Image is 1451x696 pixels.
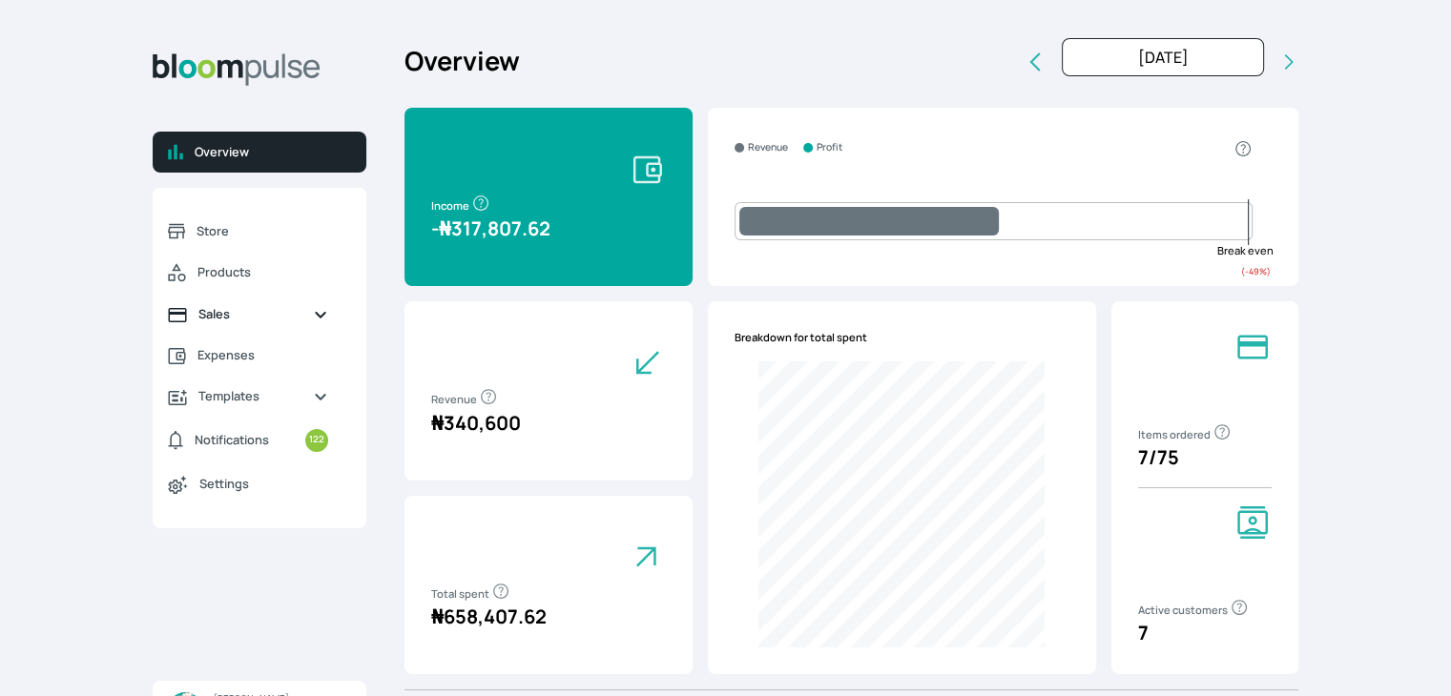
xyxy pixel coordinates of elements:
a: Expenses [153,335,343,376]
a: Settings [153,463,343,505]
p: 7 [1138,619,1272,647]
span: Income [431,198,490,213]
span: Overview [195,143,351,161]
span: Templates [198,387,298,405]
span: Revenue [431,392,498,406]
span: ₦ [431,604,444,629]
small: Profit [817,140,842,155]
span: 340,600 [431,410,521,436]
a: Notifications122 [153,418,343,463]
small: ( -49 %) [1241,265,1271,277]
span: Products [197,263,328,281]
small: Revenue [748,140,788,155]
span: Items ordered [1138,427,1232,441]
h2: Overview [404,42,520,81]
span: Notifications [195,431,269,449]
span: Total spent [431,586,510,601]
span: ₦ [431,410,444,436]
a: Templates [153,376,343,417]
span: Expenses [197,346,328,364]
img: Bloom Logo [153,53,321,86]
span: Breakdown for total spent [735,330,867,346]
a: Products [153,252,343,294]
aside: Sidebar [153,38,366,673]
small: 122 [305,429,328,452]
p: 7 / 75 [1138,443,1272,472]
span: Settings [199,475,328,493]
span: ₦ [439,215,451,241]
a: Sales [153,294,343,335]
span: Store [197,222,328,240]
a: Store [153,211,343,252]
span: Active customers [1138,603,1249,617]
span: Sales [198,305,298,323]
span: - 317,807.62 [431,215,550,241]
span: 658,407.62 [431,604,547,629]
a: Overview [153,132,366,173]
